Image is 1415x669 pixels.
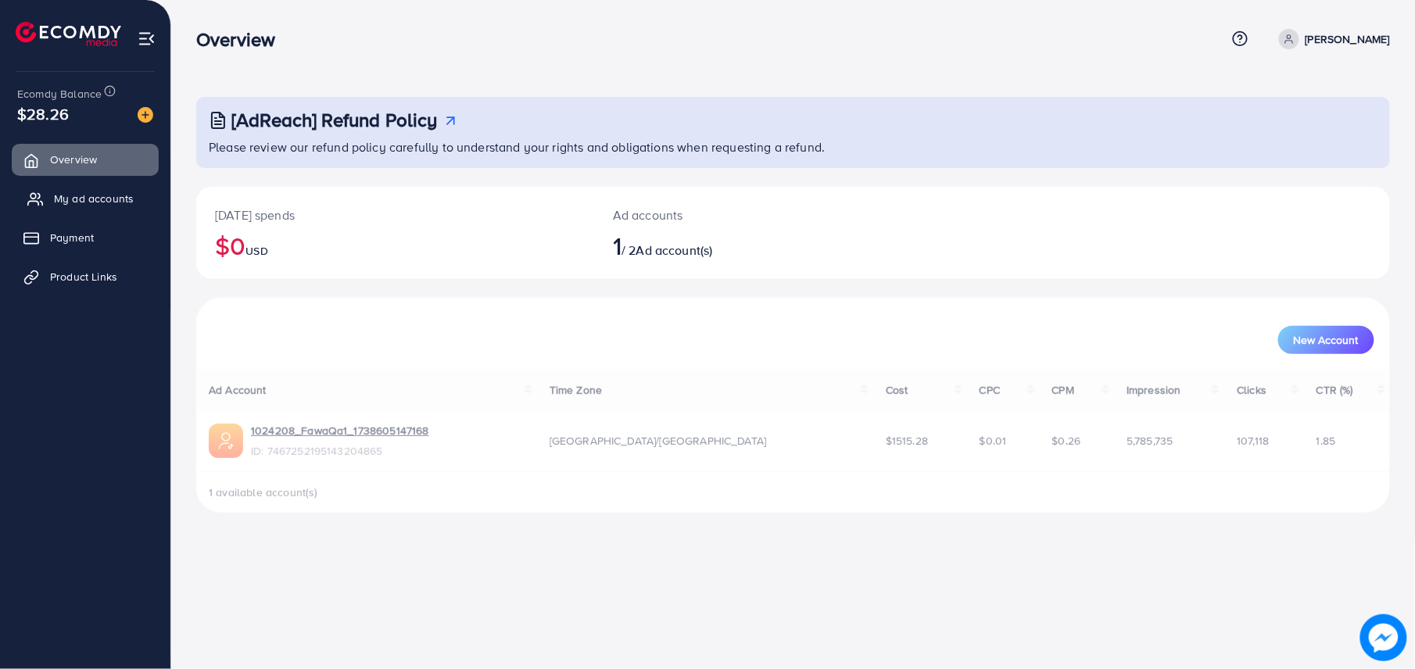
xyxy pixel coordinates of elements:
a: [PERSON_NAME] [1273,29,1390,49]
a: Product Links [12,261,159,292]
button: New Account [1278,326,1374,354]
span: My ad accounts [54,191,134,206]
p: [PERSON_NAME] [1306,30,1390,48]
span: USD [245,243,267,259]
img: image [138,107,153,123]
p: Please review our refund policy carefully to understand your rights and obligations when requesti... [209,138,1381,156]
img: image [1361,615,1407,661]
p: [DATE] spends [215,206,575,224]
a: My ad accounts [12,183,159,214]
span: Overview [50,152,97,167]
span: New Account [1294,334,1359,345]
h3: [AdReach] Refund Policy [231,109,438,131]
span: 1 [613,227,622,263]
span: $28.26 [17,102,69,125]
a: Payment [12,222,159,253]
h2: / 2 [613,231,874,260]
p: Ad accounts [613,206,874,224]
img: logo [16,22,121,46]
span: Ecomdy Balance [17,86,102,102]
span: Product Links [50,269,117,284]
span: Payment [50,230,94,245]
a: Overview [12,144,159,175]
h3: Overview [196,28,288,51]
h2: $0 [215,231,575,260]
span: Ad account(s) [636,241,713,259]
img: menu [138,30,156,48]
